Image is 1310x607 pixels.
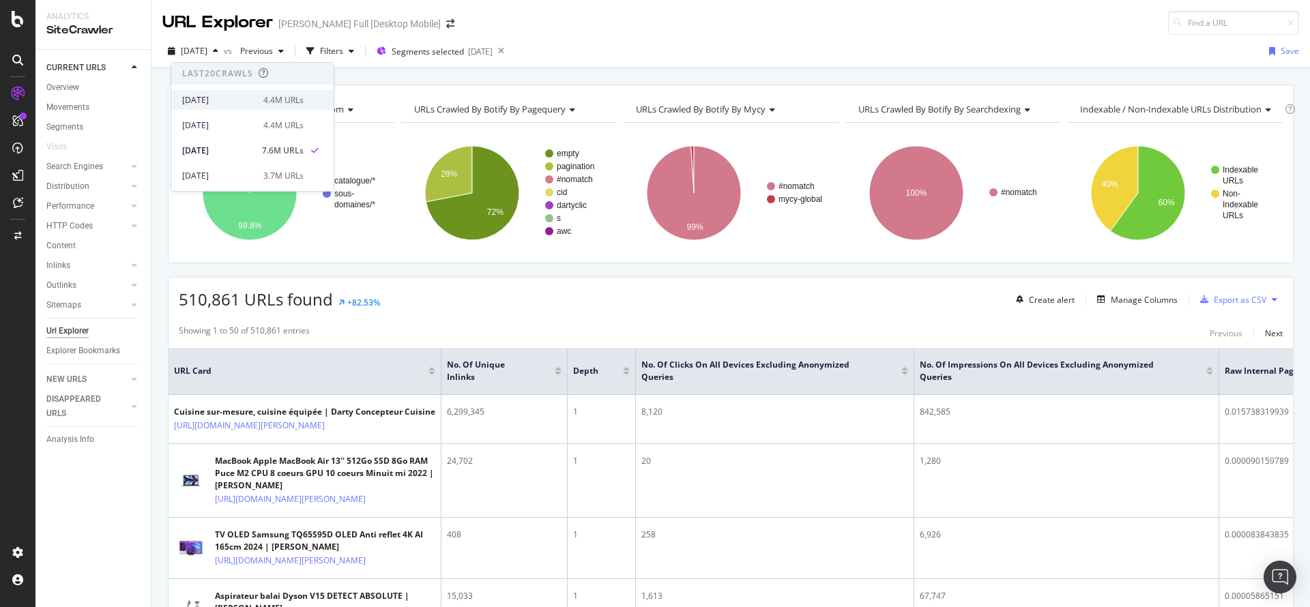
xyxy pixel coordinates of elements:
[1159,198,1175,207] text: 60%
[641,406,908,418] div: 8,120
[179,288,333,310] span: 510,861 URLs found
[641,455,908,467] div: 20
[1001,188,1037,197] text: #nomatch
[57,79,68,90] img: tab_domain_overview_orange.svg
[238,221,261,231] text: 99.8%
[414,103,566,115] span: URLs Crawled By Botify By pagequery
[778,194,822,204] text: mycy-global
[1210,325,1242,341] button: Previous
[263,119,304,132] div: 4.4M URLs
[641,529,908,541] div: 258
[46,140,81,154] a: Visits
[46,324,89,338] div: Url Explorer
[1281,45,1299,57] div: Save
[46,258,70,273] div: Inlinks
[157,79,168,90] img: tab_keywords_by_traffic_grey.svg
[301,40,360,62] button: Filters
[174,537,208,559] img: main image
[845,134,1061,252] svg: A chart.
[411,98,605,120] h4: URLs Crawled By Botify By pagequery
[557,226,571,236] text: awc
[1214,294,1266,306] div: Export as CSV
[46,432,94,447] div: Analysis Info
[486,207,503,217] text: 72%
[172,80,206,89] div: Mots-clés
[46,120,141,134] a: Segments
[1223,176,1243,186] text: URLs
[263,170,304,182] div: 3.7M URLs
[46,80,141,95] a: Overview
[46,100,89,115] div: Movements
[46,239,76,253] div: Content
[215,492,366,506] a: [URL][DOMAIN_NAME][PERSON_NAME]
[557,175,593,184] text: #nomatch
[441,169,457,179] text: 28%
[573,590,630,602] div: 1
[573,406,630,418] div: 1
[623,134,839,252] svg: A chart.
[557,188,567,197] text: cid
[235,45,273,57] span: Previous
[262,145,304,157] div: 7.6M URLs
[1210,327,1242,339] div: Previous
[371,40,493,62] button: Segments selected[DATE]
[182,170,255,182] div: [DATE]
[35,35,154,46] div: Domaine: [DOMAIN_NAME]
[557,201,587,210] text: dartyclic
[46,344,141,358] a: Explorer Bookmarks
[1223,211,1243,220] text: URLs
[557,213,561,223] text: s
[641,590,908,602] div: 1,613
[46,61,128,75] a: CURRENT URLS
[401,134,617,252] div: A chart.
[446,19,454,29] div: arrow-right-arrow-left
[46,298,81,312] div: Sitemaps
[633,98,826,120] h4: URLs Crawled By Botify By mycy
[1080,103,1262,115] span: Indexable / Non-Indexable URLs distribution
[174,365,425,377] span: URL Card
[46,392,115,421] div: DISAPPEARED URLS
[46,239,141,253] a: Content
[447,529,562,541] div: 408
[920,590,1213,602] div: 67,747
[46,344,120,358] div: Explorer Bookmarks
[22,35,33,46] img: website_grey.svg
[72,80,105,89] div: Domaine
[1010,288,1075,310] button: Create alert
[1195,288,1266,310] button: Export as CSV
[447,359,534,383] span: No. of Unique Inlinks
[263,94,304,106] div: 4.4M URLs
[46,199,128,213] a: Performance
[920,529,1213,541] div: 6,926
[46,432,141,447] a: Analysis Info
[920,455,1213,467] div: 1,280
[1264,561,1296,593] div: Open Intercom Messenger
[1067,134,1283,252] svg: A chart.
[278,17,441,31] div: [PERSON_NAME] Full [Desktop Mobile]
[182,94,255,106] div: [DATE]
[778,181,815,191] text: #nomatch
[215,554,366,567] a: [URL][DOMAIN_NAME][PERSON_NAME]
[856,98,1049,120] h4: URLs Crawled By Botify By searchdexing
[224,45,235,57] span: vs
[468,46,493,57] div: [DATE]
[46,199,94,213] div: Performance
[235,40,289,62] button: Previous
[1168,11,1299,35] input: Find a URL
[46,80,79,95] div: Overview
[687,222,703,232] text: 99%
[46,160,128,174] a: Search Engines
[1264,40,1299,62] button: Save
[334,176,375,186] text: catalogue/*
[22,22,33,33] img: logo_orange.svg
[46,372,87,387] div: NEW URLS
[215,529,435,553] div: TV OLED Samsung TQ65S95D OLED Anti reflet 4K AI 165cm 2024 | [PERSON_NAME]
[46,258,128,273] a: Inlinks
[1223,200,1258,209] text: Indexable
[447,455,562,467] div: 24,702
[179,134,394,252] div: A chart.
[347,297,380,308] div: +82.53%
[573,365,602,377] span: Depth
[46,324,141,338] a: Url Explorer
